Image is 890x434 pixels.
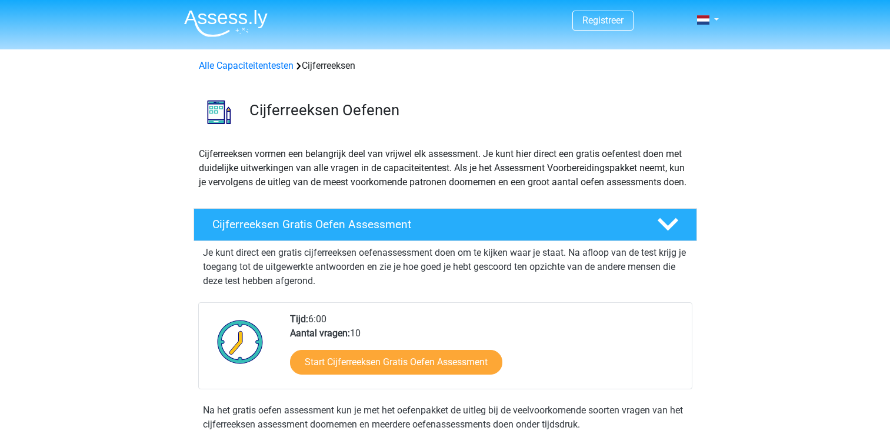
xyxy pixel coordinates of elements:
[582,15,624,26] a: Registreer
[199,60,294,71] a: Alle Capaciteitentesten
[212,218,638,231] h4: Cijferreeksen Gratis Oefen Assessment
[211,312,270,371] img: Klok
[194,87,244,137] img: cijferreeksen
[281,312,691,389] div: 6:00 10
[290,328,350,339] b: Aantal vragen:
[189,208,702,241] a: Cijferreeksen Gratis Oefen Assessment
[198,403,692,432] div: Na het gratis oefen assessment kun je met het oefenpakket de uitleg bij de veelvoorkomende soorte...
[199,147,692,189] p: Cijferreeksen vormen een belangrijk deel van vrijwel elk assessment. Je kunt hier direct een grat...
[203,246,688,288] p: Je kunt direct een gratis cijferreeksen oefenassessment doen om te kijken waar je staat. Na afloo...
[290,313,308,325] b: Tijd:
[249,101,688,119] h3: Cijferreeksen Oefenen
[290,350,502,375] a: Start Cijferreeksen Gratis Oefen Assessment
[194,59,696,73] div: Cijferreeksen
[184,9,268,37] img: Assessly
